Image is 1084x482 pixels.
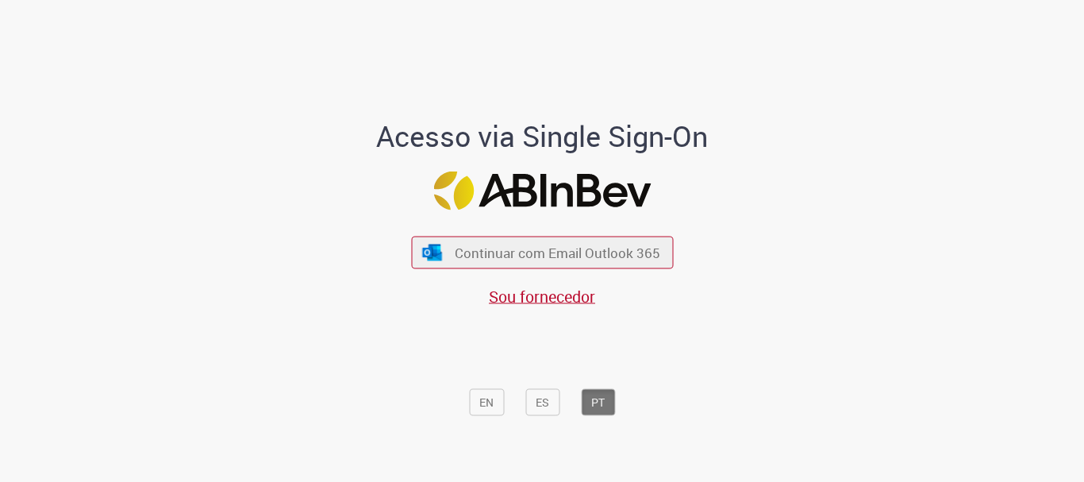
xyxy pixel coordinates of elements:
a: Sou fornecedor [489,286,595,307]
span: Continuar com Email Outlook 365 [455,244,660,262]
h1: Acesso via Single Sign-On [322,121,763,152]
button: EN [469,389,504,416]
img: ícone Azure/Microsoft 360 [421,244,444,260]
img: Logo ABInBev [433,172,651,210]
button: PT [581,389,615,416]
button: ícone Azure/Microsoft 360 Continuar com Email Outlook 365 [411,237,673,269]
button: ES [525,389,559,416]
